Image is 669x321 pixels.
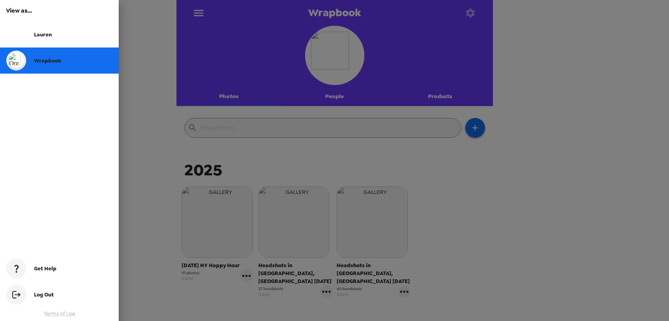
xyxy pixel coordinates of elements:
span: Get Help [34,265,57,272]
span: Wrapbook [34,57,61,64]
span: Log Out [34,291,54,298]
a: Terms of Use [44,310,75,317]
img: userImage [6,25,26,44]
h6: View as... [6,6,113,15]
img: org logo [8,53,24,68]
span: Lauren [34,31,52,38]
